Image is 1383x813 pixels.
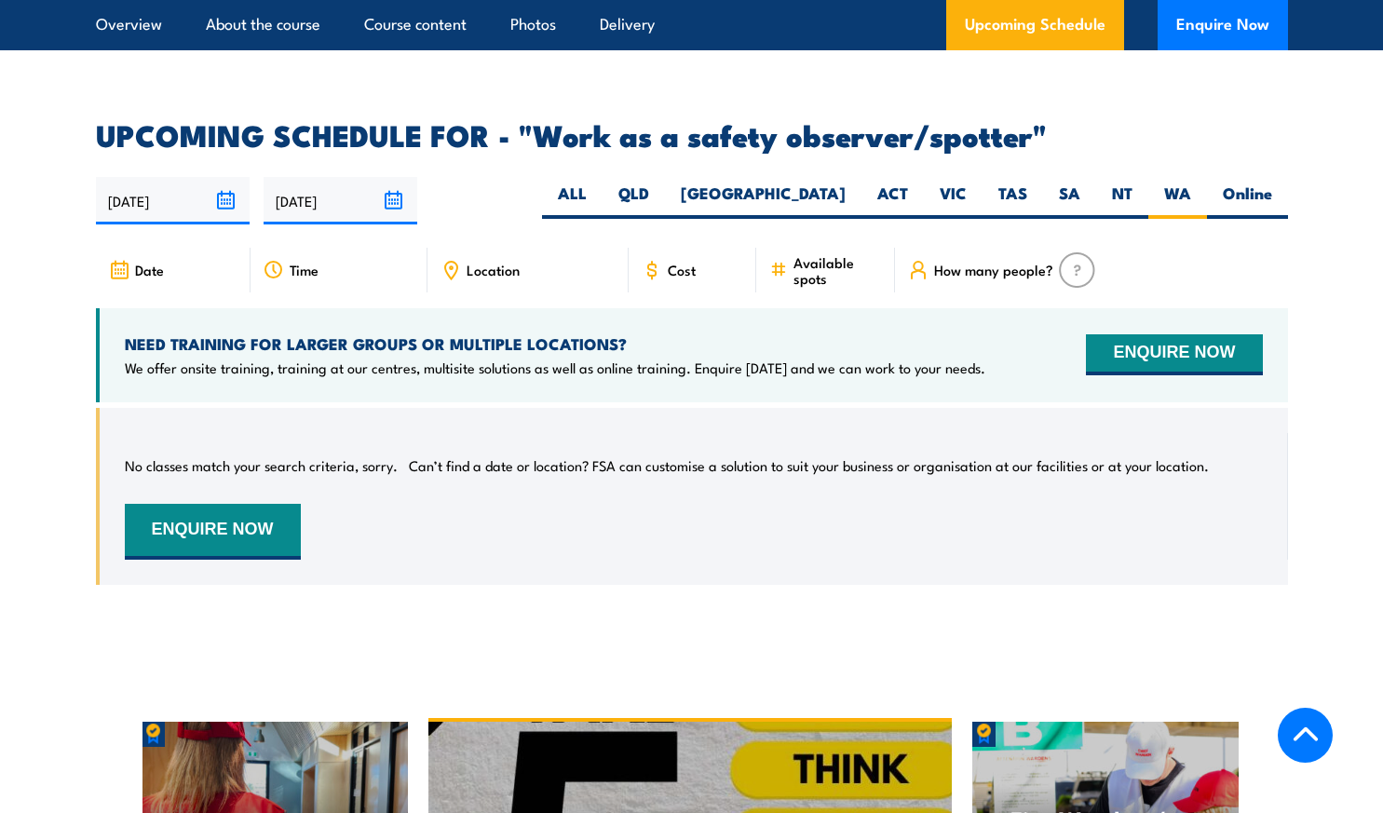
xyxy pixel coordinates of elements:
span: Cost [668,262,696,278]
input: From date [96,177,250,224]
label: NT [1096,183,1148,219]
label: ALL [542,183,603,219]
span: Time [290,262,319,278]
label: Online [1207,183,1288,219]
label: QLD [603,183,665,219]
label: ACT [861,183,924,219]
span: Location [467,262,520,278]
span: Date [135,262,164,278]
label: WA [1148,183,1207,219]
button: ENQUIRE NOW [1086,334,1262,375]
label: VIC [924,183,983,219]
p: Can’t find a date or location? FSA can customise a solution to suit your business or organisation... [409,456,1209,475]
h4: NEED TRAINING FOR LARGER GROUPS OR MULTIPLE LOCATIONS? [125,333,985,354]
p: We offer onsite training, training at our centres, multisite solutions as well as online training... [125,359,985,377]
h2: UPCOMING SCHEDULE FOR - "Work as a safety observer/spotter" [96,121,1288,147]
label: TAS [983,183,1043,219]
span: How many people? [934,262,1053,278]
label: SA [1043,183,1096,219]
p: No classes match your search criteria, sorry. [125,456,398,475]
label: [GEOGRAPHIC_DATA] [665,183,861,219]
span: Available spots [793,254,882,286]
button: ENQUIRE NOW [125,504,301,560]
input: To date [264,177,417,224]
